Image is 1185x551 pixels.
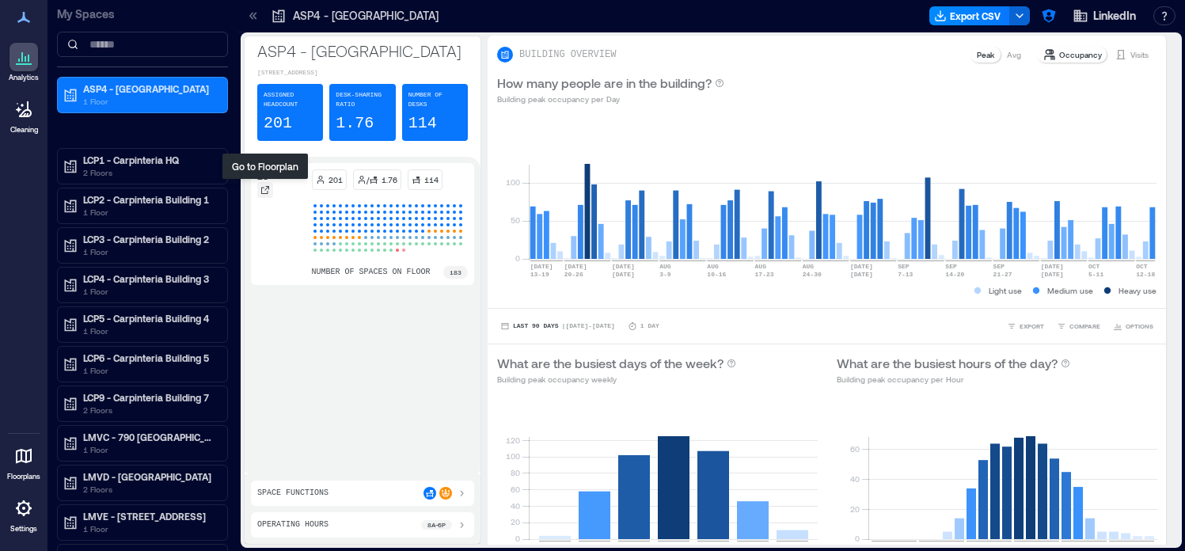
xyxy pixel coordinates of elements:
[83,431,216,443] p: LMVC - 790 [GEOGRAPHIC_DATA] B2
[945,263,957,270] text: SEP
[329,173,343,186] p: 201
[83,443,216,456] p: 1 Floor
[83,483,216,496] p: 2 Floors
[849,474,859,484] tspan: 40
[707,271,726,278] text: 10-16
[854,534,859,543] tspan: 0
[511,501,520,511] tspan: 40
[312,266,431,279] p: number of spaces on floor
[10,524,37,534] p: Settings
[659,271,671,278] text: 3-9
[849,504,859,514] tspan: 20
[83,510,216,522] p: LMVE - [STREET_ADDRESS]
[1093,8,1136,24] span: LinkedIn
[257,519,329,531] p: Operating Hours
[929,6,1010,25] button: Export CSV
[427,520,446,530] p: 8a - 6p
[1119,284,1157,297] p: Heavy use
[755,263,767,270] text: AUG
[4,38,44,87] a: Analytics
[257,169,268,182] p: 28
[83,154,216,166] p: LCP1 - Carpinteria HQ
[497,373,736,386] p: Building peak occupancy weekly
[83,325,216,337] p: 1 Floor
[515,253,520,263] tspan: 0
[697,543,720,550] text: [DATE]
[658,543,681,550] text: [DATE]
[1014,543,1029,550] text: 12pm
[83,166,216,179] p: 2 Floors
[511,484,520,494] tspan: 60
[497,93,724,105] p: Building peak occupancy per Day
[83,193,216,206] p: LCP2 - Carpinteria Building 1
[497,354,724,373] p: What are the busiest days of the week?
[849,444,859,454] tspan: 60
[579,543,602,550] text: [DATE]
[967,543,978,550] text: 8am
[511,518,520,527] tspan: 20
[83,351,216,364] p: LCP6 - Carpinteria Building 5
[7,472,40,481] p: Floorplans
[257,68,468,78] p: [STREET_ADDRESS]
[837,373,1070,386] p: Building peak occupancy per Hour
[4,90,44,139] a: Cleaning
[83,470,216,483] p: LMVD - [GEOGRAPHIC_DATA]
[539,543,562,550] text: [DATE]
[83,522,216,535] p: 1 Floor
[424,173,439,186] p: 114
[83,82,216,95] p: ASP4 - [GEOGRAPHIC_DATA]
[1136,263,1148,270] text: OCT
[837,354,1058,373] p: What are the busiest hours of the day?
[83,245,216,258] p: 1 Floor
[9,73,39,82] p: Analytics
[264,90,317,109] p: Assigned Headcount
[515,534,520,543] tspan: 0
[257,487,329,500] p: Space Functions
[83,285,216,298] p: 1 Floor
[497,318,618,334] button: Last 90 Days |[DATE]-[DATE]
[497,74,712,93] p: How many people are in the building?
[83,95,216,108] p: 1 Floor
[336,90,389,109] p: Desk-sharing ratio
[83,404,216,416] p: 2 Floors
[993,271,1012,278] text: 21-27
[511,468,520,477] tspan: 80
[83,206,216,218] p: 1 Floor
[1047,284,1093,297] p: Medium use
[1068,3,1141,28] button: LinkedIn
[408,90,461,109] p: Number of Desks
[850,263,873,270] text: [DATE]
[1062,543,1073,550] text: 4pm
[1004,318,1047,334] button: EXPORT
[898,263,910,270] text: SEP
[506,435,520,445] tspan: 120
[336,112,374,135] p: 1.76
[450,268,461,277] p: 183
[530,263,553,270] text: [DATE]
[1054,318,1103,334] button: COMPARE
[640,321,659,331] p: 1 Day
[1069,321,1100,331] span: COMPARE
[1059,48,1102,61] p: Occupancy
[83,364,216,377] p: 1 Floor
[564,271,583,278] text: 20-26
[293,8,439,24] p: ASP4 - [GEOGRAPHIC_DATA]
[10,125,38,135] p: Cleaning
[519,48,616,61] p: BUILDING OVERVIEW
[872,543,887,550] text: 12am
[977,48,994,61] p: Peak
[618,543,641,550] text: [DATE]
[707,263,719,270] text: AUG
[2,437,45,486] a: Floorplans
[803,263,815,270] text: AUG
[1110,318,1157,334] button: OPTIONS
[83,233,216,245] p: LCP3 - Carpinteria Building 2
[506,177,520,187] tspan: 100
[777,543,799,550] text: [DATE]
[612,271,635,278] text: [DATE]
[945,271,964,278] text: 14-20
[1041,271,1064,278] text: [DATE]
[1041,263,1064,270] text: [DATE]
[803,271,822,278] text: 24-30
[382,173,397,186] p: 1.76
